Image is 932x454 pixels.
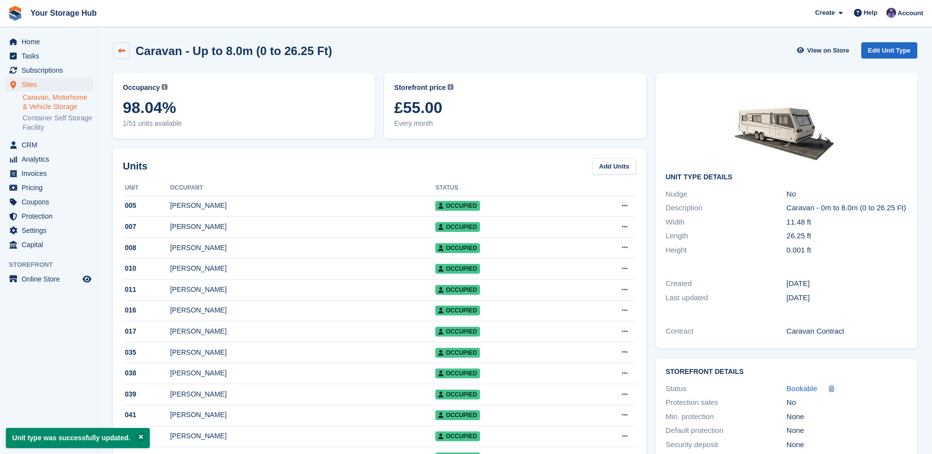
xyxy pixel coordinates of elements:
span: Occupancy [123,83,160,93]
a: menu [5,272,93,286]
div: [PERSON_NAME] [170,305,435,315]
div: Description [666,202,787,214]
div: Nudge [666,189,787,200]
div: 016 [123,305,170,315]
span: Occupied [435,285,480,295]
div: [PERSON_NAME] [170,222,435,232]
span: Occupied [435,369,480,378]
span: 1/51 units available [123,118,365,129]
span: Sites [22,78,81,91]
span: Account [898,8,923,18]
div: 007 [123,222,170,232]
div: Min. protection [666,411,787,423]
h2: Unit Type details [666,173,907,181]
div: None [787,425,907,436]
img: stora-icon-8386f47178a22dfd0bd8f6a31ec36ba5ce8667c1dd55bd0f319d3a0aa187defe.svg [8,6,23,21]
span: Settings [22,224,81,237]
span: 98.04% [123,99,365,116]
a: View on Store [796,42,853,58]
span: Occupied [435,222,480,232]
div: [PERSON_NAME] [170,347,435,358]
a: menu [5,35,93,49]
span: Online Store [22,272,81,286]
span: Occupied [435,348,480,358]
div: 005 [123,200,170,211]
div: Default protection [666,425,787,436]
span: Bookable [787,384,818,393]
span: Protection [22,209,81,223]
div: None [787,439,907,451]
div: [DATE] [787,292,907,304]
div: Created [666,278,787,289]
span: Pricing [22,181,81,195]
span: Invoices [22,167,81,180]
div: Last updated [666,292,787,304]
div: 017 [123,326,170,337]
th: Unit [123,180,170,196]
img: Caravan%20-%20Pic.jpg [713,83,860,166]
a: Edit Unit Type [861,42,917,58]
div: [PERSON_NAME] [170,326,435,337]
span: Capital [22,238,81,252]
span: View on Store [807,46,849,56]
div: 008 [123,243,170,253]
img: icon-info-grey-7440780725fd019a000dd9b08b2336e03edf1995a4989e88bcd33f0948082b44.svg [448,84,453,90]
span: Occupied [435,243,480,253]
a: menu [5,238,93,252]
div: Status [666,383,787,395]
span: Storefront price [394,83,446,93]
th: Occupant [170,180,435,196]
a: Container Self Storage Facility [23,113,93,132]
div: Caravan - 0m to 8.0m (0 to 26.25 Ft) [787,202,907,214]
a: Preview store [81,273,93,285]
span: Storefront [9,260,98,270]
div: 11.48 ft [787,217,907,228]
span: Coupons [22,195,81,209]
div: Security deposit [666,439,787,451]
a: menu [5,224,93,237]
div: Height [666,245,787,256]
div: No [787,397,907,408]
span: £55.00 [394,99,636,116]
img: Liam Beddard [886,8,896,18]
div: Width [666,217,787,228]
div: 010 [123,263,170,274]
a: menu [5,49,93,63]
span: Every month [394,118,636,129]
div: [PERSON_NAME] [170,263,435,274]
span: Create [815,8,835,18]
div: [PERSON_NAME] [170,410,435,420]
div: [PERSON_NAME] [170,389,435,399]
div: 035 [123,347,170,358]
div: Length [666,230,787,242]
h2: Storefront Details [666,368,907,376]
div: 011 [123,284,170,295]
span: Occupied [435,306,480,315]
div: [PERSON_NAME] [170,368,435,378]
th: Status [435,180,574,196]
a: menu [5,195,93,209]
div: 039 [123,389,170,399]
div: [PERSON_NAME] [170,243,435,253]
a: Bookable [787,383,818,395]
a: menu [5,78,93,91]
span: Occupied [435,431,480,441]
span: Occupied [435,327,480,337]
a: Your Storage Hub [27,5,101,21]
div: Contract [666,326,787,337]
div: No [787,189,907,200]
p: Unit type was successfully updated. [6,428,150,448]
span: Home [22,35,81,49]
div: 038 [123,368,170,378]
h2: Caravan - Up to 8.0m (0 to 26.25 Ft) [136,44,332,57]
a: menu [5,181,93,195]
a: Add Units [592,158,636,174]
div: [DATE] [787,278,907,289]
span: Subscriptions [22,63,81,77]
a: menu [5,209,93,223]
div: [PERSON_NAME] [170,200,435,211]
div: 041 [123,410,170,420]
span: Occupied [435,410,480,420]
div: [PERSON_NAME] [170,284,435,295]
span: Occupied [435,390,480,399]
